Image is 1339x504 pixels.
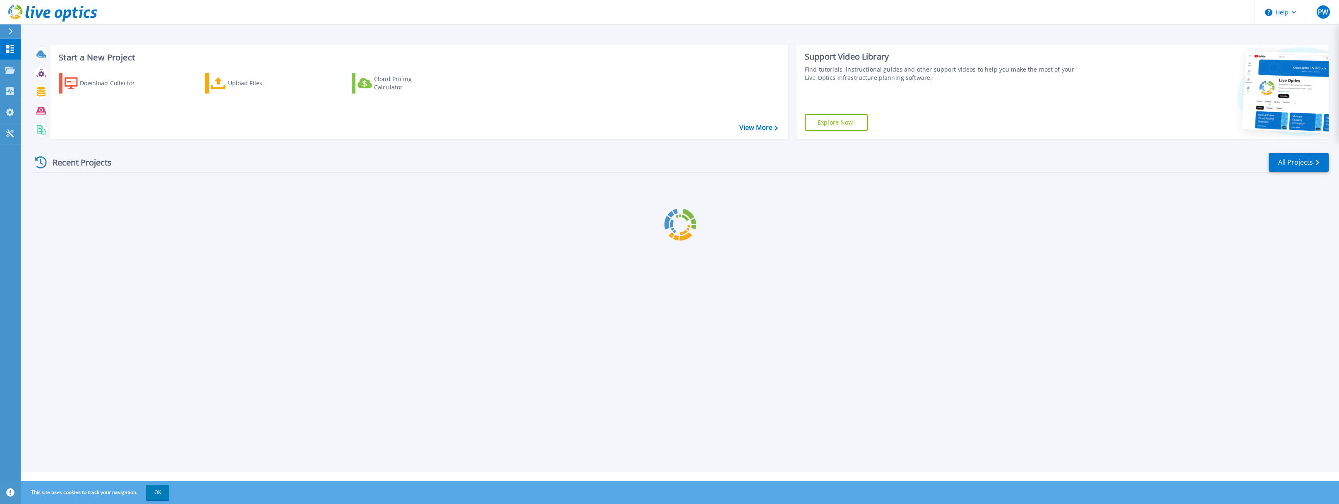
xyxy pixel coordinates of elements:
[59,53,777,62] h3: Start a New Project
[352,73,444,94] a: Cloud Pricing Calculator
[374,75,440,91] div: Cloud Pricing Calculator
[805,65,1082,82] div: Find tutorials, instructional guides and other support videos to help you make the most of your L...
[23,485,169,500] span: This site uses cookies to track your navigation.
[146,485,169,500] button: OK
[228,75,294,91] div: Upload Files
[739,124,778,132] a: View More
[1269,153,1329,172] a: All Projects
[59,73,151,94] a: Download Collector
[1318,9,1328,15] span: PW
[805,114,868,131] a: Explore Now!
[80,75,146,91] div: Download Collector
[805,51,1082,62] div: Support Video Library
[205,73,298,94] a: Upload Files
[32,152,123,173] div: Recent Projects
